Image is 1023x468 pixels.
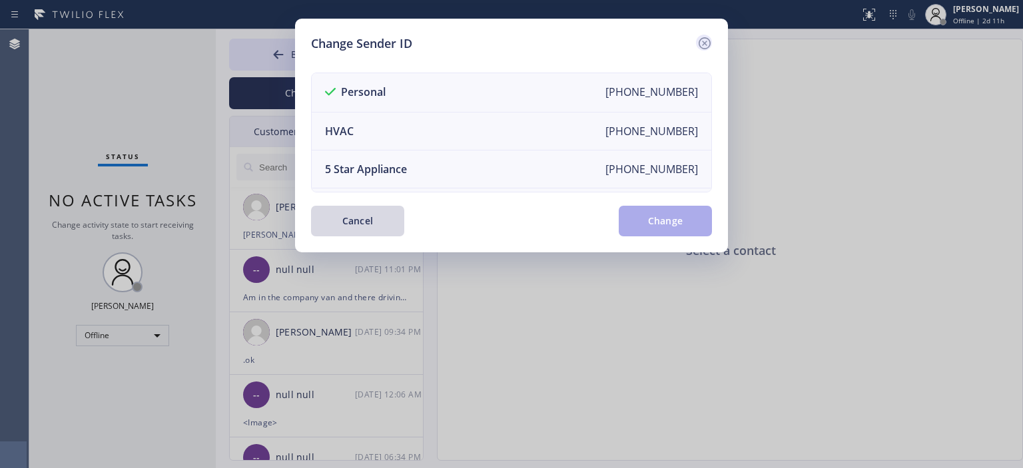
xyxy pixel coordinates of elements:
h5: Change Sender ID [311,35,412,53]
button: Cancel [311,206,404,236]
div: Personal [325,85,386,101]
div: HVAC [325,124,354,138]
div: 5 Star Appliance [325,162,407,176]
div: [PHONE_NUMBER] [605,162,698,176]
button: Change [619,206,712,236]
div: [PHONE_NUMBER] [605,124,698,138]
div: [PHONE_NUMBER] [605,85,698,101]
